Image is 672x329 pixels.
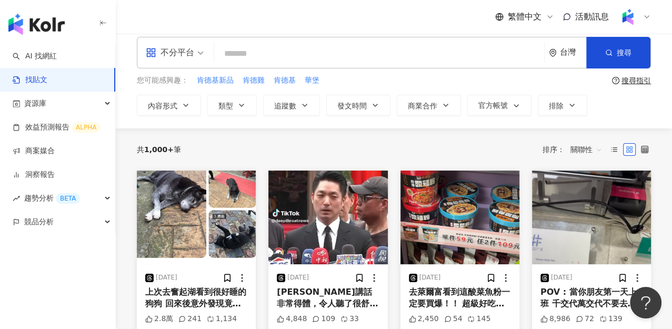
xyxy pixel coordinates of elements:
div: 8,986 [540,314,570,324]
div: 2,450 [409,314,439,324]
div: 台灣 [560,48,586,57]
button: 肯德基新品 [196,75,234,86]
button: 商業合作 [397,95,461,116]
span: 競品分析 [24,210,54,234]
span: 繁體中文 [508,11,541,23]
span: 內容形式 [148,102,177,110]
span: rise [13,195,20,202]
div: [PERSON_NAME]講話非常得體，令人聽了很舒服。 [277,286,379,310]
button: 排除 [538,95,587,116]
span: 活動訊息 [575,12,609,22]
span: 官方帳號 [478,101,508,109]
span: question-circle [612,77,619,84]
div: BETA [56,193,80,204]
div: [DATE] [419,273,441,282]
div: 33 [340,314,359,324]
div: 72 [576,314,594,324]
button: 追蹤數 [263,95,320,116]
span: 搜尋 [617,48,631,57]
span: 趨勢分析 [24,186,80,210]
span: 商業合作 [408,102,437,110]
div: 241 [178,314,202,324]
span: environment [549,49,557,57]
img: post-image [268,171,387,264]
img: post-image [532,171,651,264]
img: Kolr%20app%20icon%20%281%29.png [618,7,638,27]
span: 1,000+ [144,145,174,154]
span: 追蹤數 [274,102,296,110]
span: 您可能感興趣： [137,75,188,86]
div: 2.8萬 [145,314,173,324]
a: 洞察報告 [13,170,55,180]
div: 不分平台 [146,44,194,61]
span: appstore [146,47,156,58]
button: 官方帳號 [467,95,531,116]
span: 肯德雞 [243,75,265,86]
img: post-image [137,171,256,264]
div: [DATE] [287,273,309,282]
button: 發文時間 [326,95,390,116]
a: 找貼文 [13,75,47,85]
div: 139 [599,314,623,324]
div: 54 [444,314,463,324]
button: 內容形式 [137,95,201,116]
div: 排序： [543,141,608,158]
img: logo [8,14,65,35]
img: post-image [400,171,519,264]
a: searchAI 找網紅 [13,51,57,62]
span: 資源庫 [24,92,46,115]
span: 華堡 [305,75,319,86]
div: 去萊爾富看到這酸菜魚粉一定要買爆！！ 超級好吃而且不會很辣 酸菜跟腐皮量都很多 我這個很怕辣的人都敢吃連湯都喝光 一碗$59 兩件還有折扣 虎留香很可以🤣 酸辣粉味我也買了過幾天來試試 [409,286,511,310]
span: 關聯性 [570,141,602,158]
div: 145 [467,314,490,324]
div: [DATE] [156,273,177,282]
div: 109 [312,314,335,324]
span: 發文時間 [337,102,367,110]
div: 共 筆 [137,145,181,154]
div: 1,134 [207,314,237,324]
span: 類型 [218,102,233,110]
button: 肯德雞 [242,75,265,86]
a: 商案媒合 [13,146,55,156]
div: 搜尋指引 [621,76,651,85]
span: 排除 [549,102,564,110]
span: 肯德基 [274,75,296,86]
div: [DATE] [551,273,573,282]
button: 類型 [207,95,257,116]
button: 華堡 [304,75,320,86]
div: 上次去奮起湖看到很好睡的狗狗 回來後意外發現竟然有地標😂 太可愛了 [145,286,247,310]
div: POV : 當你朋友第一天上班 千交代萬交代不要去亂 但你還是一定要去。 [540,286,643,310]
button: 搜尋 [586,37,650,68]
button: 肯德基 [273,75,296,86]
a: 效益預測報告ALPHA [13,122,101,133]
span: 肯德基新品 [197,75,234,86]
iframe: Help Scout Beacon - Open [630,287,661,318]
div: 4,848 [277,314,307,324]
